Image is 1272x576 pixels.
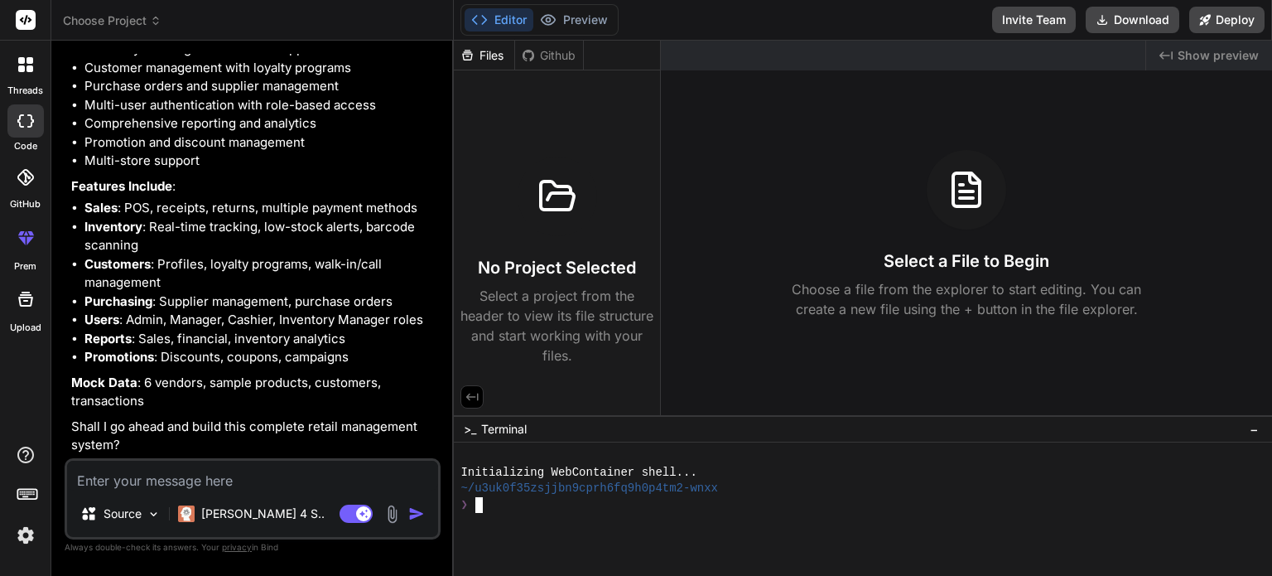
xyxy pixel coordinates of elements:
li: : Real-time tracking, low-stock alerts, barcode scanning [84,218,437,255]
span: Show preview [1178,47,1259,64]
span: ❯ [460,497,469,513]
strong: Reports [84,331,132,346]
p: Shall I go ahead and build this complete retail management system? [71,418,437,455]
span: Choose Project [63,12,161,29]
strong: Purchasing [84,293,152,309]
strong: Customers [84,256,151,272]
strong: Users [84,312,119,327]
p: Choose a file from the explorer to start editing. You can create a new file using the + button in... [781,279,1152,319]
li: Multi-user authentication with role-based access [84,96,437,115]
li: : Admin, Manager, Cashier, Inventory Manager roles [84,311,437,330]
img: attachment [383,505,402,524]
h3: Select a File to Begin [884,249,1049,273]
strong: Sales [84,200,118,215]
span: >_ [464,421,476,438]
strong: Features Include [71,178,172,194]
p: : 6 vendors, sample products, customers, transactions [71,374,437,411]
li: Promotion and discount management [84,133,437,152]
p: Select a project from the header to view its file structure and start working with your files. [460,286,653,365]
strong: Inventory [84,219,142,235]
label: code [14,139,37,153]
button: Download [1086,7,1179,33]
button: Preview [533,8,614,31]
p: : [71,177,437,196]
img: icon [408,506,425,522]
li: : POS, receipts, returns, multiple payment methods [84,199,437,218]
li: Multi-store support [84,152,437,171]
img: Pick Models [147,507,161,521]
li: : Sales, financial, inventory analytics [84,330,437,349]
li: : Discounts, coupons, campaigns [84,348,437,367]
button: Deploy [1189,7,1265,33]
img: Claude 4 Sonnet [178,506,195,522]
img: settings [12,521,40,549]
label: Upload [10,321,41,335]
li: : Profiles, loyalty programs, walk-in/call management [84,255,437,293]
span: Terminal [481,421,527,438]
li: Purchase orders and supplier management [84,77,437,96]
button: − [1246,416,1262,443]
label: threads [7,84,43,98]
li: Comprehensive reporting and analytics [84,114,437,133]
span: privacy [222,542,252,552]
p: Always double-check its answers. Your in Bind [65,540,441,555]
span: Initializing WebContainer shell... [460,465,696,481]
li: Customer management with loyalty programs [84,59,437,78]
p: [PERSON_NAME] 4 S.. [201,506,325,522]
h3: No Project Selected [478,256,636,279]
li: : Supplier management, purchase orders [84,293,437,312]
button: Invite Team [992,7,1076,33]
strong: Promotions [84,349,154,365]
div: Files [454,47,514,64]
strong: Mock Data [71,375,137,390]
p: Source [104,506,142,522]
label: prem [14,259,36,273]
label: GitHub [10,197,41,211]
span: ~/u3uk0f35zsjjbn9cprh6fq9h0p4tm2-wnxx [460,481,718,496]
div: Github [515,47,583,64]
span: − [1250,421,1259,438]
button: Editor [465,8,533,31]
